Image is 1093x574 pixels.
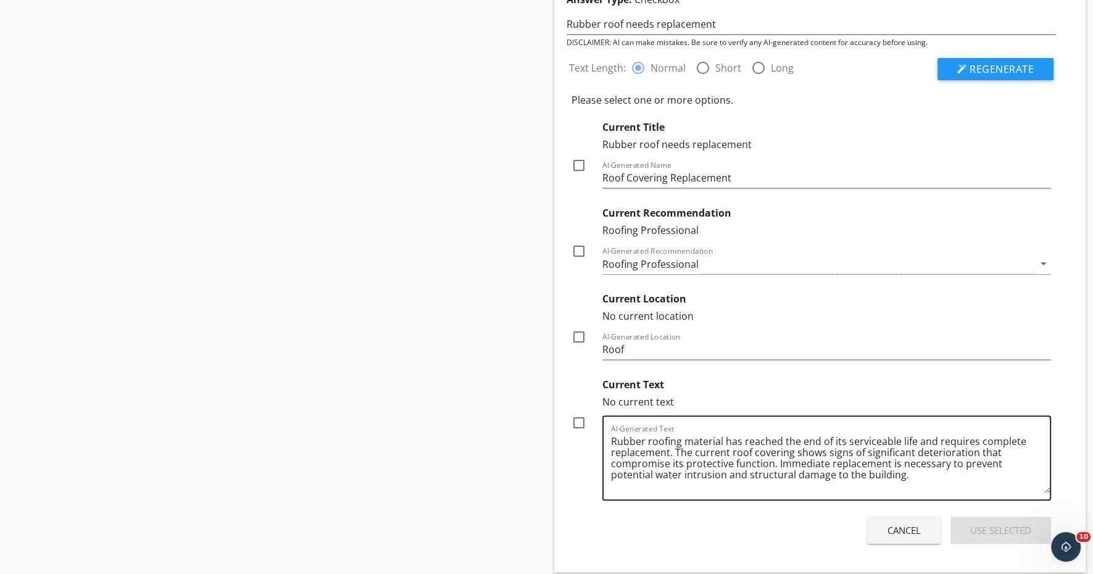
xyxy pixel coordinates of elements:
div: Cancel [887,523,921,538]
div: No current location [602,309,1052,323]
div: Roofing Professional [602,223,1052,238]
button: Regenerate [937,58,1054,80]
div: Current Recommendation [602,201,1052,223]
div: No current text [602,394,1052,409]
input: AI-Generated Location [602,339,1052,360]
span: Regenerate [970,62,1034,76]
div: Rubber roof needs replacement [602,137,1052,152]
i: arrow_drop_down [1036,256,1051,271]
div: Please select one or more options. [571,93,1052,107]
input: Enter a few words (ex: leaky kitchen faucet) [567,14,1057,35]
label: Short [715,62,741,74]
button: Cancel [868,517,941,544]
div: DISCLAIMER: AI can make mistakes. Be sure to verify any AI-generated content for accuracy before ... [567,37,1057,48]
div: Current Text [602,372,1052,394]
label: Long [771,62,794,74]
div: Roofing Professional [602,259,699,270]
div: Current Title [602,120,1052,137]
input: AI-Generated Name [602,168,1052,188]
div: Current Location [602,286,1052,309]
label: Text Length: [569,60,631,75]
span: 10 [1076,532,1091,542]
iframe: Intercom live chat [1051,532,1081,562]
label: Normal [650,62,686,74]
